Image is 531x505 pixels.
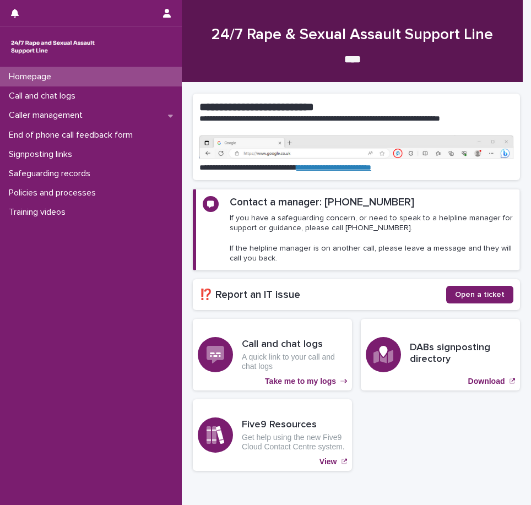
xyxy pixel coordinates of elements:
[193,399,352,471] a: View
[410,342,515,366] h3: DABs signposting directory
[230,196,414,209] h2: Contact a manager: [PHONE_NUMBER]
[468,377,505,386] p: Download
[230,213,513,263] p: If you have a safeguarding concern, or need to speak to a helpline manager for support or guidanc...
[361,319,520,390] a: Download
[242,433,347,452] p: Get help using the new Five9 Cloud Contact Centre system.
[193,26,512,45] h1: 24/7 Rape & Sexual Assault Support Line
[265,377,336,386] p: Take me to my logs
[9,36,97,58] img: rhQMoQhaT3yELyF149Cw
[4,207,74,218] p: Training videos
[319,457,337,466] p: View
[4,169,99,179] p: Safeguarding records
[242,419,347,431] h3: Five9 Resources
[4,149,81,160] p: Signposting links
[242,352,347,371] p: A quick link to your call and chat logs
[446,286,513,303] a: Open a ticket
[4,110,91,121] p: Caller management
[455,291,505,298] span: Open a ticket
[242,339,347,351] h3: Call and chat logs
[4,91,84,101] p: Call and chat logs
[4,188,105,198] p: Policies and processes
[199,135,513,159] img: https%3A%2F%2Fcdn.document360.io%2F0deca9d6-0dac-4e56-9e8f-8d9979bfce0e%2FImages%2FDocumentation%...
[4,72,60,82] p: Homepage
[199,289,446,301] h2: ⁉️ Report an IT issue
[4,130,142,140] p: End of phone call feedback form
[193,319,352,390] a: Take me to my logs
